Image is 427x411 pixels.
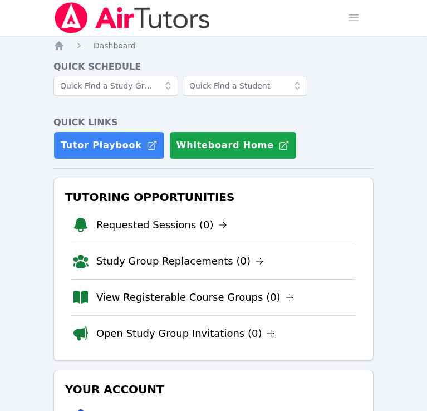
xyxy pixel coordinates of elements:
[96,290,294,305] a: View Registerable Course Groups (0)
[53,76,178,96] input: Quick Find a Study Group
[169,131,297,159] button: Whiteboard Home
[63,379,364,399] h3: Your Account
[183,76,307,96] input: Quick Find a Student
[63,187,364,207] h3: Tutoring Opportunities
[53,131,165,159] a: Tutor Playbook
[96,326,276,341] a: Open Study Group Invitations (0)
[96,253,264,269] a: Study Group Replacements (0)
[53,2,211,33] img: Air Tutors
[53,116,374,129] h4: Quick Links
[96,217,227,233] a: Requested Sessions (0)
[53,60,374,74] h4: Quick Schedule
[53,40,374,51] nav: Breadcrumb
[94,41,136,50] span: Dashboard
[94,40,136,51] a: Dashboard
